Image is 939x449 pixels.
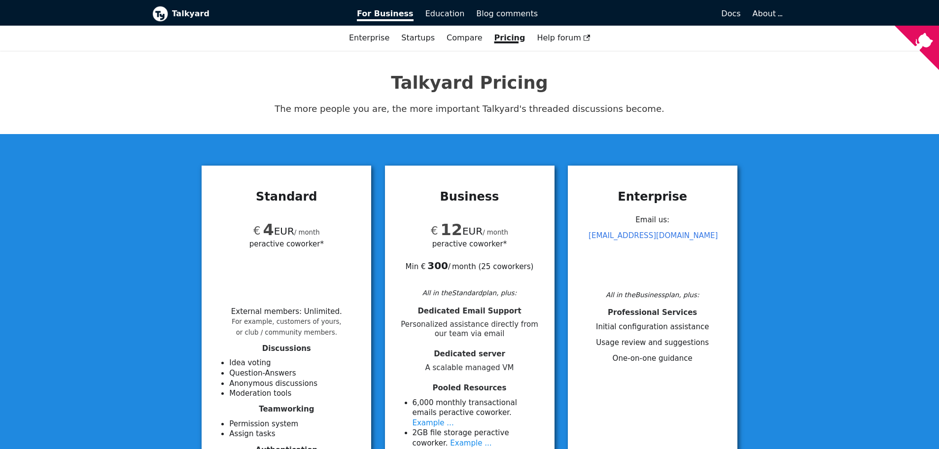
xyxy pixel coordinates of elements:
a: Example ... [450,439,491,448]
div: Min € / month ( 25 coworkers ) [397,249,543,272]
span: per active coworker* [249,238,324,249]
li: Moderation tools [229,388,359,399]
a: Startups [395,30,441,46]
span: Education [425,9,465,18]
li: Initial configuration assistance [580,322,726,332]
b: Talkyard [172,7,344,20]
h3: Standard [213,189,359,204]
span: € [431,224,438,237]
small: / month [483,229,508,236]
a: Pricing [488,30,531,46]
span: Blog comments [476,9,538,18]
span: per active coworker* [432,238,507,249]
li: Usage review and suggestions [580,338,726,348]
h4: Teamworking [213,405,359,414]
a: For Business [351,5,419,22]
span: Docs [721,9,740,18]
div: All in the Standard plan, plus: [397,287,543,298]
h3: Business [397,189,543,204]
a: Education [419,5,471,22]
span: € [253,224,261,237]
span: 4 [263,220,274,239]
li: Anonymous discussions [229,379,359,389]
h3: Enterprise [580,189,726,204]
li: Assign tasks [229,429,359,439]
img: Talkyard logo [152,6,168,22]
span: Personalized assistance directly from our team via email [397,320,543,339]
li: 2 GB file storage per active coworker . [413,428,543,448]
h4: Pooled Resources [397,383,543,393]
span: Dedicated server [434,349,505,358]
p: The more people you are, the more important Talkyard's threaded discussions become. [152,102,787,116]
span: Help forum [537,33,590,42]
div: Email us: [580,212,726,287]
li: Question-Answers [229,368,359,379]
small: / month [294,229,320,236]
b: 300 [427,260,448,272]
span: A scalable managed VM [397,363,543,373]
a: Help forum [531,30,596,46]
a: Example ... [413,418,454,427]
a: Enterprise [343,30,395,46]
div: All in the Business plan, plus: [580,289,726,300]
a: About [753,9,781,18]
h4: Professional Services [580,308,726,317]
h4: Discussions [213,344,359,353]
a: Blog comments [470,5,544,22]
li: 6 ,000 monthly transactional emails per active coworker . [413,398,543,428]
span: EUR [431,225,483,237]
li: External members : Unlimited . [231,307,342,337]
span: Dedicated Email Support [417,307,521,315]
a: Compare [447,33,483,42]
small: For example, customers of yours, or club / community members. [232,318,342,336]
span: For Business [357,9,414,21]
a: Talkyard logoTalkyard [152,6,344,22]
h1: Talkyard Pricing [152,72,787,94]
li: Idea voting [229,358,359,368]
a: Docs [544,5,747,22]
li: Permission system [229,419,359,429]
span: 12 [440,220,462,239]
span: EUR [253,225,294,237]
li: One-on-one guidance [580,353,726,364]
a: [EMAIL_ADDRESS][DOMAIN_NAME] [589,231,718,240]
